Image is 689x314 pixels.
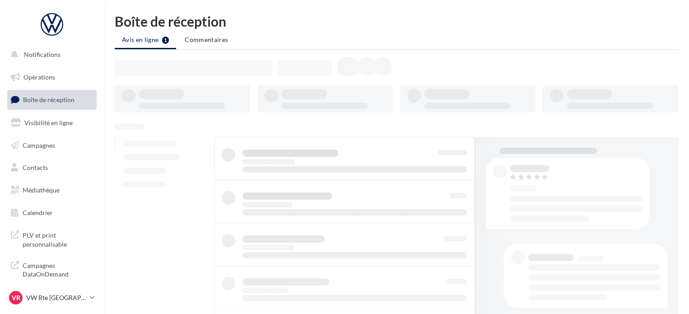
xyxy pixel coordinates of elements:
span: Contacts [23,164,48,171]
span: VR [12,293,20,302]
span: Calendrier [23,209,53,216]
span: Campagnes [23,141,55,149]
a: Visibilité en ligne [5,113,98,132]
p: VW Rte [GEOGRAPHIC_DATA] [26,293,86,302]
span: Commentaires [185,36,228,43]
a: PLV et print personnalisable [5,225,98,252]
a: Campagnes [5,136,98,155]
span: PLV et print personnalisable [23,229,93,248]
a: VR VW Rte [GEOGRAPHIC_DATA] [7,289,97,306]
a: Boîte de réception [5,90,98,109]
span: Campagnes DataOnDemand [23,259,93,279]
a: Calendrier [5,203,98,222]
span: Opérations [23,73,55,81]
a: Médiathèque [5,181,98,200]
a: Contacts [5,158,98,177]
span: Médiathèque [23,186,60,194]
a: Opérations [5,68,98,87]
button: Notifications [5,45,95,64]
span: Boîte de réception [23,96,74,103]
span: Visibilité en ligne [24,119,73,127]
span: Notifications [24,51,61,58]
a: Campagnes DataOnDemand [5,256,98,282]
div: Boîte de réception [115,14,678,28]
